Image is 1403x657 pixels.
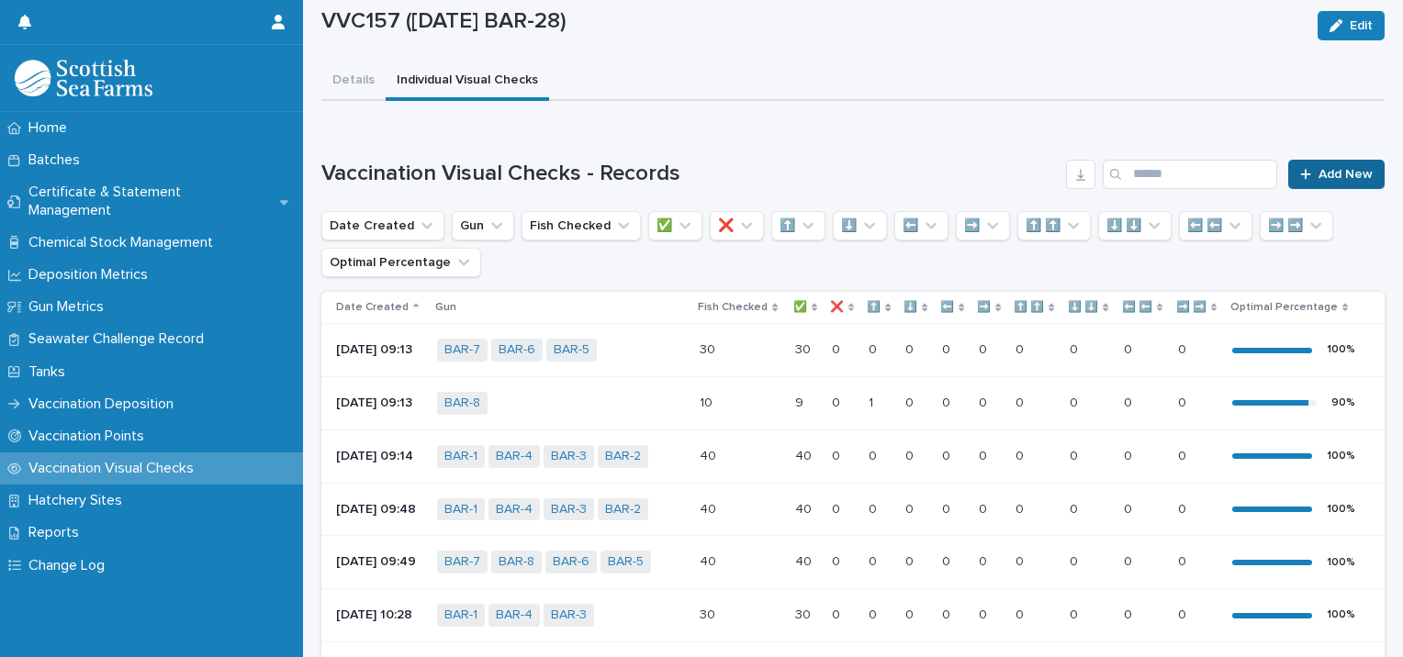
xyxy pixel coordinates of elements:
button: Individual Visual Checks [386,62,549,101]
p: Deposition Metrics [21,266,163,284]
p: ⬇️ ⬇️ [1068,297,1098,317]
p: ⬇️ [904,297,917,317]
p: 0 [832,604,844,623]
p: Reports [21,524,94,541]
div: 90 % [1331,396,1355,409]
a: BAR-2 [605,449,641,464]
p: 0 [905,445,917,464]
p: 0 [1016,498,1027,518]
a: BAR-5 [554,342,589,358]
a: BAR-7 [444,342,480,358]
div: 100 % [1327,556,1355,569]
tr: [DATE] 09:49BAR-7 BAR-8 BAR-6 BAR-5 4040 4040 00 00 00 00 00 00 00 00 00 100% [321,536,1385,589]
a: BAR-4 [496,449,533,464]
tr: [DATE] 10:28BAR-1 BAR-4 BAR-3 3030 3030 00 00 00 00 00 00 00 00 00 100% [321,589,1385,642]
a: BAR-3 [551,607,587,623]
p: 0 [1016,604,1027,623]
p: ⬆️ ⬆️ [1014,297,1044,317]
p: 0 [869,339,881,358]
a: BAR-5 [608,554,644,570]
p: 0 [1070,392,1082,411]
p: [DATE] 09:14 [336,449,422,464]
a: BAR-3 [551,502,587,518]
p: 0 [832,498,844,518]
p: 0 [942,604,954,623]
tr: [DATE] 09:13BAR-8 1010 99 00 11 00 00 00 00 00 00 00 90% [321,376,1385,429]
p: [DATE] 09:48 [336,502,422,518]
p: 40 [795,498,815,518]
p: 0 [1124,339,1136,358]
a: BAR-1 [444,502,477,518]
p: Certificate & Statement Management [21,184,280,218]
p: Optimal Percentage [1230,297,1338,317]
p: 40 [795,551,815,570]
p: 0 [905,392,917,411]
p: [DATE] 10:28 [336,607,422,623]
p: ➡️ ➡️ [1176,297,1207,317]
p: 0 [1070,498,1082,518]
p: 9 [795,392,807,411]
p: 0 [1178,445,1190,464]
p: 40 [795,445,815,464]
button: Optimal Percentage [321,248,481,277]
p: 0 [942,498,954,518]
p: 0 [1016,339,1027,358]
p: ➡️ [977,297,991,317]
button: ⬇️ [833,211,887,240]
p: Vaccination Visual Checks [21,460,208,477]
p: 0 [832,392,844,411]
p: 40 [700,551,720,570]
a: BAR-6 [499,342,535,358]
p: 0 [942,339,954,358]
button: Gun [452,211,514,240]
p: 0 [979,339,991,358]
button: ✅ [648,211,702,240]
p: 40 [700,498,720,518]
p: 0 [869,445,881,464]
p: 0 [1016,392,1027,411]
p: 0 [832,339,844,358]
button: ⬆️ ⬆️ [1017,211,1091,240]
div: 100 % [1327,343,1355,356]
p: 30 [795,339,814,358]
p: Vaccination Deposition [21,395,188,413]
button: Details [321,62,386,101]
span: Add New [1319,168,1373,181]
p: 0 [1178,551,1190,570]
a: BAR-1 [444,449,477,464]
p: Date Created [336,297,409,317]
p: ⬅️ ⬅️ [1122,297,1152,317]
p: 0 [979,551,991,570]
p: Batches [21,151,95,169]
p: 0 [869,604,881,623]
div: 100 % [1327,450,1355,462]
p: 0 [979,498,991,518]
button: Fish Checked [522,211,641,240]
button: ⬅️ ⬅️ [1179,211,1252,240]
p: Gun Metrics [21,298,118,316]
p: 0 [1070,445,1082,464]
p: 0 [832,551,844,570]
p: ⬅️ [940,297,954,317]
input: Search [1103,160,1277,189]
img: uOABhIYSsOPhGJQdTwEw [15,60,152,96]
a: BAR-3 [551,449,587,464]
p: 30 [700,339,719,358]
button: Date Created [321,211,444,240]
p: 0 [1124,392,1136,411]
p: Gun [435,297,456,317]
p: 0 [905,551,917,570]
p: 0 [832,445,844,464]
p: 0 [1070,604,1082,623]
p: 30 [795,604,814,623]
p: 0 [979,392,991,411]
p: 0 [869,498,881,518]
p: 0 [869,551,881,570]
p: Change Log [21,557,119,574]
tr: [DATE] 09:48BAR-1 BAR-4 BAR-3 BAR-2 4040 4040 00 00 00 00 00 00 00 00 00 100% [321,483,1385,536]
p: 0 [1178,498,1190,518]
a: BAR-1 [444,607,477,623]
button: Edit [1318,11,1385,40]
tr: [DATE] 09:14BAR-1 BAR-4 BAR-3 BAR-2 4040 4040 00 00 00 00 00 00 00 00 00 100% [321,429,1385,483]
